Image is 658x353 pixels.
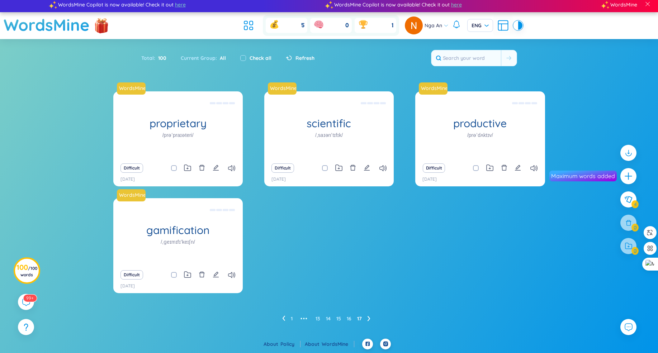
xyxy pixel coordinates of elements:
button: delete [199,163,205,173]
h3: 100 [16,264,37,277]
sup: 573 [23,295,37,302]
span: here [450,1,460,9]
span: 100 [155,54,166,62]
span: delete [350,164,356,171]
h1: gamification [113,224,243,237]
button: edit [515,163,521,173]
span: / 100 words [20,266,37,277]
span: delete [501,164,507,171]
h1: /prəˈpraɪəteri/ [162,131,194,139]
img: avatar [405,16,423,34]
a: WordsMine [117,189,148,201]
span: here [174,1,184,9]
img: flashSalesIcon.a7f4f837.png [94,14,109,36]
button: edit [213,270,219,280]
span: delete [199,271,205,278]
span: Nga An [425,22,442,29]
a: 13 [316,313,320,324]
a: 14 [326,313,331,324]
a: WordsMine [116,85,146,92]
li: Previous 5 Pages [298,313,310,324]
a: WordsMine [116,191,146,199]
span: edit [213,164,219,171]
div: About [305,340,354,348]
span: 1 [392,22,393,29]
h1: /ˌɡeɪmɪfɪˈkeɪʃn/ [161,238,195,246]
a: WordsMine [322,341,354,347]
h1: proprietary [113,117,243,130]
button: Difficult [271,163,294,173]
span: edit [213,271,219,278]
h1: /prəˈdʌktɪv/ [467,131,493,139]
p: [DATE] [271,176,286,183]
a: WordsMine [268,82,299,95]
button: Difficult [120,270,143,280]
span: 5 [301,22,304,29]
p: [DATE] [422,176,437,183]
a: WordsMine [117,82,148,95]
span: plus [624,172,633,181]
a: WordsMine [267,85,297,92]
a: Policy [280,341,300,347]
a: 15 [336,313,341,324]
button: Difficult [120,163,143,173]
a: WordsMine [418,85,448,92]
span: delete [199,164,205,171]
span: edit [515,164,521,171]
div: Current Group : [174,51,233,66]
button: Difficult [423,163,445,173]
div: WordsMine Copilot is now available! Check it out [328,1,604,9]
a: WordsMine [4,12,90,38]
li: Next Page [368,313,370,324]
span: All [217,55,226,61]
span: 0 [345,22,349,29]
a: avatar [405,16,425,34]
h1: productive [415,117,545,130]
a: 1 [291,313,293,324]
button: delete [350,163,356,173]
span: edit [364,164,370,171]
a: 16 [347,313,351,324]
h1: /ˌsaɪənˈtɪfɪk/ [315,131,343,139]
h1: scientific [264,117,394,130]
button: delete [501,163,507,173]
a: WordsMine [419,82,450,95]
p: [DATE] [120,176,135,183]
div: About [264,340,300,348]
label: Check all [250,54,271,62]
span: ••• [298,313,310,324]
div: WordsMine Copilot is now available! Check it out [52,1,328,9]
a: 17 [357,313,362,324]
button: edit [213,163,219,173]
p: [DATE] [120,283,135,290]
button: delete [199,270,205,280]
li: Previous Page [282,313,285,324]
div: Total : [141,51,174,66]
span: ENG [472,22,489,29]
input: Search your word [431,50,501,66]
button: edit [364,163,370,173]
span: Refresh [295,54,314,62]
